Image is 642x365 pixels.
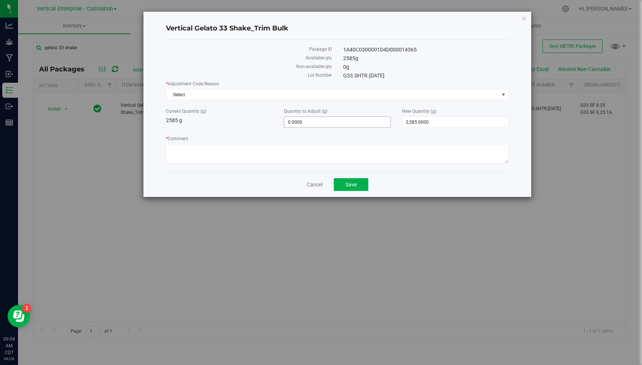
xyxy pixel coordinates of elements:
[166,117,182,123] span: 2585 g
[166,63,332,70] label: Non-available qty
[166,24,509,33] h4: Vertical Gelato 33 Shake_Trim Bulk
[499,89,508,100] span: select
[22,304,31,313] iframe: Resource center unread badge
[343,64,349,70] span: 0
[166,72,332,79] label: Lot Number
[166,46,332,53] label: Package ID
[284,108,390,115] label: Quantity to Adjust (g)
[284,117,390,127] input: 0.0000
[345,182,357,188] span: Save
[166,55,332,61] label: Available qty
[166,108,273,115] label: Current Quantity (g)
[343,55,358,61] span: 2585
[166,135,509,142] label: Comment
[355,55,358,61] span: g
[307,181,323,188] a: Cancel
[334,178,368,191] button: Save
[402,108,509,115] label: New Quantity (g)
[338,46,515,54] div: 1A40C0300001D4D000014365
[338,72,515,80] div: G33.SHTR.[DATE]
[166,80,509,87] label: Adjustment Code Reason
[346,64,349,70] span: g
[166,89,499,100] span: Select
[402,117,508,127] input: 2,585.0000
[8,305,30,327] iframe: Resource center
